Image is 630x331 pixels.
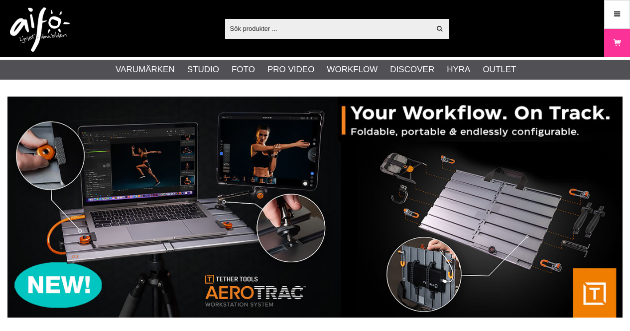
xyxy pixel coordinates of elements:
img: Annons:007 banner-header-aerotrac-1390x500.jpg [7,97,623,318]
a: Varumärken [116,63,175,76]
a: Pro Video [267,63,314,76]
a: Studio [187,63,219,76]
a: Hyra [447,63,470,76]
a: Workflow [327,63,378,76]
a: Discover [390,63,434,76]
a: Outlet [483,63,516,76]
img: logo.png [10,7,70,52]
input: Sök produkter ... [225,21,431,36]
a: Foto [232,63,255,76]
